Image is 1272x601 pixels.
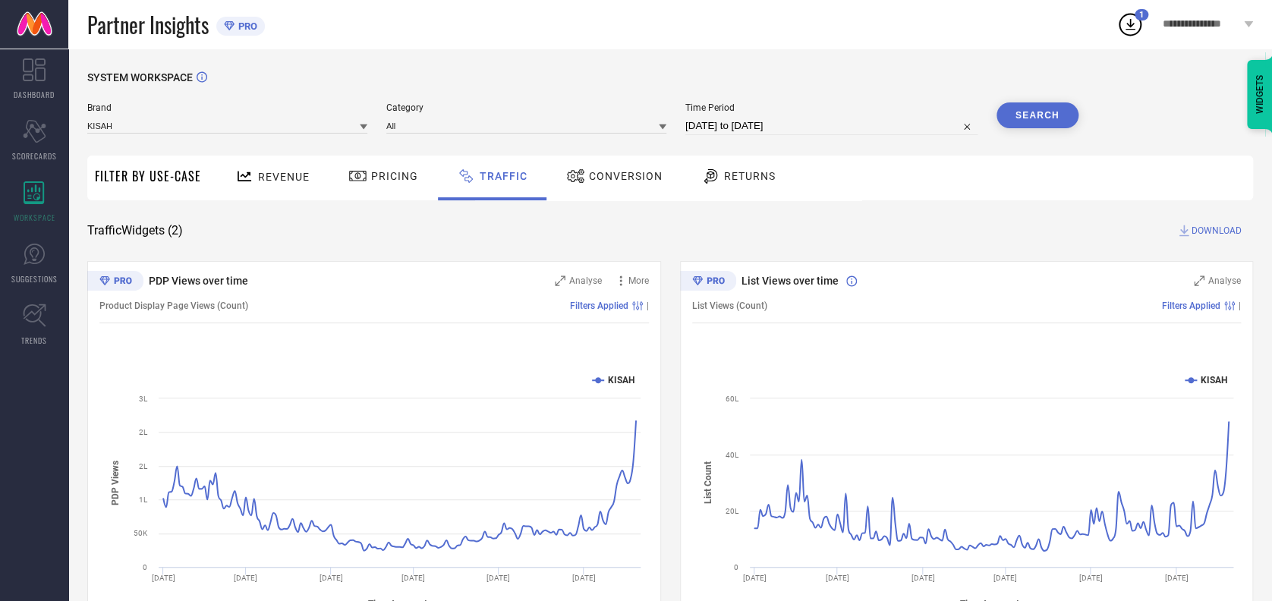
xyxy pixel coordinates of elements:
span: Conversion [589,170,663,182]
span: DASHBOARD [14,89,55,100]
svg: Zoom [555,275,565,286]
span: List Views (Count) [692,300,767,311]
input: Select time period [685,117,978,135]
text: [DATE] [825,574,849,582]
text: [DATE] [486,574,510,582]
span: Traffic [480,170,527,182]
span: Product Display Page Views (Count) [99,300,248,311]
span: Traffic Widgets ( 2 ) [87,223,183,238]
span: Returns [724,170,776,182]
span: PDP Views over time [149,275,248,287]
span: SYSTEM WORKSPACE [87,71,193,83]
div: Premium [680,271,736,294]
tspan: PDP Views [110,460,121,505]
span: PRO [235,20,257,32]
span: | [647,300,649,311]
text: 2L [139,462,148,470]
text: [DATE] [234,574,257,582]
span: Time Period [685,102,978,113]
text: 60L [726,395,739,403]
span: Filter By Use-Case [95,167,201,185]
span: Revenue [258,171,310,183]
span: Filters Applied [570,300,628,311]
text: 50K [134,529,148,537]
span: Analyse [1208,275,1241,286]
span: Brand [87,102,367,113]
text: [DATE] [320,574,343,582]
div: Open download list [1116,11,1144,38]
text: [DATE] [911,574,934,582]
span: Partner Insights [87,9,209,40]
span: DOWNLOAD [1192,223,1242,238]
span: SCORECARDS [12,150,57,162]
text: [DATE] [1078,574,1102,582]
span: SUGGESTIONS [11,273,58,285]
text: 2L [139,428,148,436]
text: [DATE] [572,574,596,582]
text: [DATE] [152,574,175,582]
div: Premium [87,271,143,294]
text: KISAH [1201,375,1227,385]
span: WORKSPACE [14,212,55,223]
text: 1L [139,496,148,504]
text: [DATE] [1164,574,1188,582]
span: Analyse [569,275,602,286]
span: | [1239,300,1241,311]
text: [DATE] [993,574,1017,582]
tspan: List Count [702,461,713,504]
span: Pricing [371,170,418,182]
text: 20L [726,507,739,515]
text: 0 [143,563,147,571]
span: More [628,275,649,286]
text: KISAH [608,375,634,385]
span: Filters Applied [1162,300,1220,311]
text: [DATE] [401,574,425,582]
text: 3L [139,395,148,403]
span: List Views over time [741,275,839,287]
span: TRENDS [21,335,47,346]
span: 1 [1139,10,1144,20]
text: 0 [734,563,738,571]
svg: Zoom [1194,275,1204,286]
text: [DATE] [742,574,766,582]
span: Category [386,102,666,113]
text: 40L [726,451,739,459]
button: Search [997,102,1078,128]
